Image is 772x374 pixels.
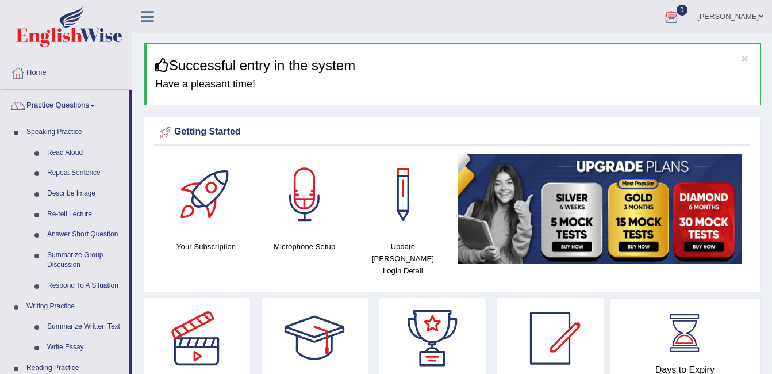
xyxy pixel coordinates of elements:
a: Home [1,57,132,86]
a: Summarize Written Text [42,316,129,337]
h3: Successful entry in the system [155,58,751,73]
a: Writing Practice [21,296,129,317]
a: Re-tell Lecture [42,204,129,225]
a: Summarize Group Discussion [42,245,129,276]
h4: Your Subscription [163,241,249,253]
a: Respond To A Situation [42,276,129,296]
a: Practice Questions [1,90,129,119]
a: Answer Short Question [42,224,129,245]
img: small5.jpg [458,154,742,264]
a: Read Aloud [42,143,129,163]
a: Repeat Sentence [42,163,129,184]
h4: Microphone Setup [261,241,348,253]
button: × [742,52,748,64]
div: Getting Started [157,124,747,141]
a: Describe Image [42,184,129,204]
span: 0 [677,5,688,16]
h4: Update [PERSON_NAME] Login Detail [359,241,446,277]
h4: Have a pleasant time! [155,79,751,90]
a: Write Essay [42,337,129,358]
a: Speaking Practice [21,122,129,143]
